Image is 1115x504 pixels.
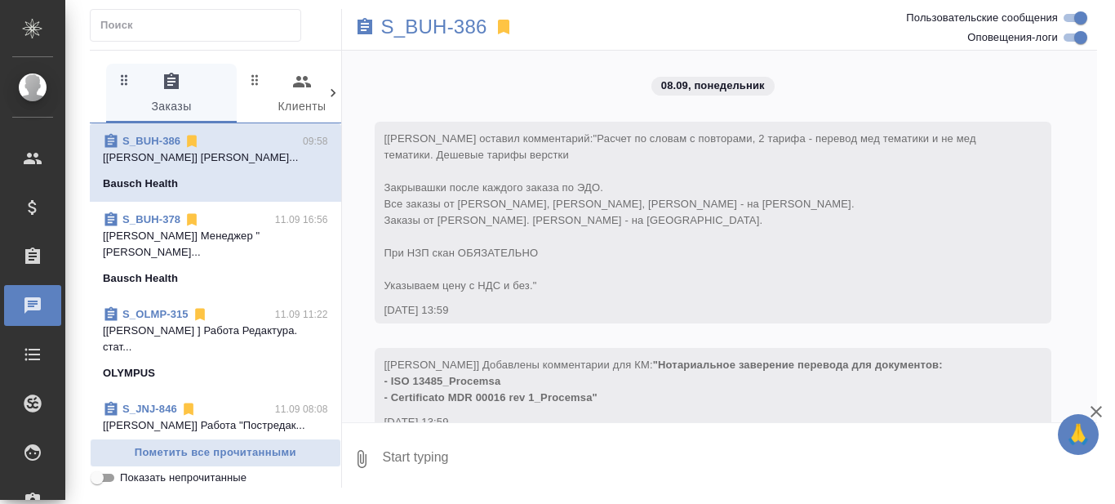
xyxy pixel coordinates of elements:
[1058,414,1099,455] button: 🙏
[384,414,995,430] div: [DATE] 13:59
[967,29,1058,46] span: Оповещения-логи
[122,403,177,415] a: S_JNJ-846
[275,212,328,228] p: 11.09 16:56
[90,202,341,297] div: S_BUH-37811.09 16:56[[PERSON_NAME]] Менеджер "[PERSON_NAME]...Bausch Health
[103,365,155,381] p: OLYMPUS
[122,308,189,320] a: S_OLMP-315
[384,132,980,292] span: "Расчет по словам с повторами, 2 тарифа - перевод мед тематики и не мед тематики. Дешевые тарифы ...
[99,444,332,462] span: Пометить все прочитанными
[103,323,328,355] p: [[PERSON_NAME] ] Работа Редактура. стат...
[90,439,341,467] button: Пометить все прочитанными
[192,306,208,323] svg: Отписаться
[184,133,200,149] svg: Отписаться
[906,10,1058,26] span: Пользовательские сообщения
[384,302,995,319] div: [DATE] 13:59
[120,470,247,486] span: Показать непрочитанные
[184,212,200,228] svg: Отписаться
[180,401,197,417] svg: Отписаться
[100,14,300,37] input: Поиск
[103,228,328,261] p: [[PERSON_NAME]] Менеджер "[PERSON_NAME]...
[381,19,487,35] a: S_BUH-386
[275,306,328,323] p: 11.09 11:22
[90,123,341,202] div: S_BUH-38609:58[[PERSON_NAME]] [PERSON_NAME]...Bausch Health
[384,359,943,404] span: "Нотариальное заверение перевода для документов: - ISO 13485_Procemsa - Certificato MDR 00016 rev...
[384,132,980,292] span: [[PERSON_NAME] оставил комментарий:
[384,359,943,404] span: [[PERSON_NAME]] Добавлены комментарии для КМ:
[122,213,180,225] a: S_BUH-378
[103,149,328,166] p: [[PERSON_NAME]] [PERSON_NAME]...
[103,270,178,287] p: Bausch Health
[1064,417,1092,452] span: 🙏
[116,72,227,117] span: Заказы
[90,297,341,391] div: S_OLMP-31511.09 11:22[[PERSON_NAME] ] Работа Редактура. стат...OLYMPUS
[103,176,178,192] p: Bausch Health
[117,72,132,87] svg: Зажми и перетащи, чтобы поменять порядок вкладок
[90,391,341,486] div: S_JNJ-84611.09 08:08[[PERSON_NAME]] Работа "Постредак...[PERSON_NAME] & [PERSON_NAME] Medical, [G...
[103,417,328,434] p: [[PERSON_NAME]] Работа "Постредак...
[247,72,263,87] svg: Зажми и перетащи, чтобы поменять порядок вкладок
[303,133,328,149] p: 09:58
[247,72,358,117] span: Клиенты
[275,401,328,417] p: 11.09 08:08
[122,135,180,147] a: S_BUH-386
[661,78,765,94] p: 08.09, понедельник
